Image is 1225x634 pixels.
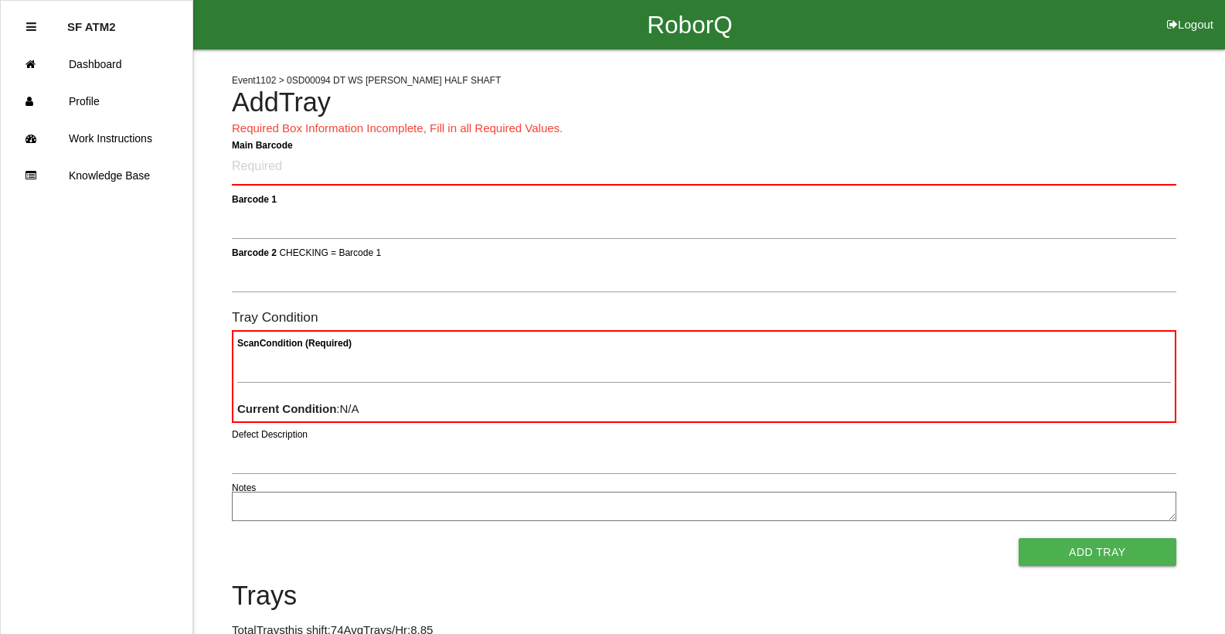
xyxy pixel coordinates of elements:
label: Defect Description [232,428,308,441]
h6: Tray Condition [232,310,1176,325]
a: Knowledge Base [1,157,192,194]
p: SF ATM2 [67,9,116,33]
a: Work Instructions [1,120,192,157]
b: Main Barcode [232,139,293,150]
input: Required [232,149,1176,186]
b: Scan Condition (Required) [237,337,352,348]
span: CHECKING = Barcode 1 [279,247,381,257]
button: Add Tray [1019,538,1176,566]
a: Dashboard [1,46,192,83]
b: Barcode 1 [232,193,277,204]
b: Barcode 2 [232,247,277,257]
b: Current Condition [237,402,336,415]
p: Required Box Information Incomplete, Fill in all Required Values. [232,120,1176,138]
div: Close [26,9,36,46]
label: Notes [232,481,256,495]
a: Profile [1,83,192,120]
h4: Trays [232,581,1176,611]
span: Event 1102 > 0SD00094 DT WS [PERSON_NAME] HALF SHAFT [232,75,501,86]
span: : N/A [237,402,359,415]
h4: Add Tray [232,88,1176,118]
